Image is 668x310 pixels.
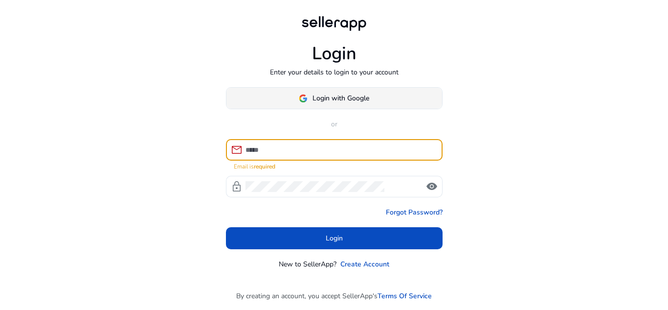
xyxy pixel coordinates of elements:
[254,163,275,170] strong: required
[231,144,243,156] span: mail
[226,227,443,249] button: Login
[426,181,438,192] span: visibility
[386,207,443,217] a: Forgot Password?
[234,161,435,171] mat-error: Email is
[226,119,443,129] p: or
[226,87,443,109] button: Login with Google
[279,259,336,269] p: New to SellerApp?
[231,181,243,192] span: lock
[378,291,432,301] a: Terms Of Service
[312,43,356,64] h1: Login
[326,233,343,243] span: Login
[312,93,369,103] span: Login with Google
[340,259,389,269] a: Create Account
[299,94,308,103] img: google-logo.svg
[270,67,399,77] p: Enter your details to login to your account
